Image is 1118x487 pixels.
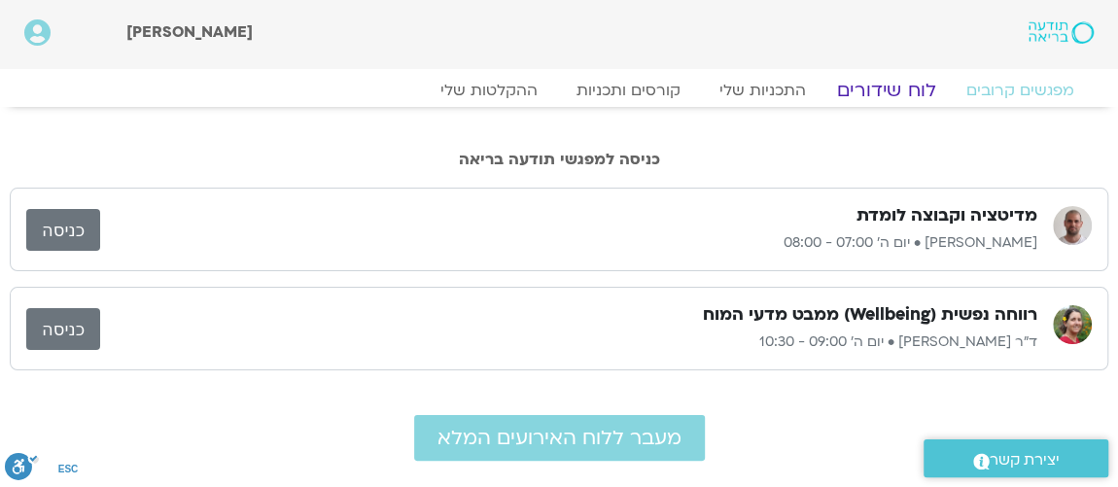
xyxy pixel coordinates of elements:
[26,308,100,350] a: כניסה
[924,439,1108,477] a: יצירת קשר
[1053,305,1092,344] img: ד"ר נועה אלבלדה
[947,81,1094,100] a: מפגשים קרובים
[437,427,681,449] span: מעבר ללוח האירועים המלא
[703,303,1037,327] h3: רווחה נפשית (Wellbeing) ממבט מדעי המוח
[557,81,700,100] a: קורסים ותכניות
[421,81,557,100] a: ההקלטות שלי
[100,231,1037,255] p: [PERSON_NAME] • יום ה׳ 07:00 - 08:00
[26,209,100,251] a: כניסה
[1053,206,1092,245] img: דקל קנטי
[414,415,705,461] a: מעבר ללוח האירועים המלא
[856,204,1037,227] h3: מדיטציה וקבוצה לומדת
[24,81,1094,100] nav: Menu
[126,21,253,43] span: [PERSON_NAME]
[100,330,1037,354] p: ד"ר [PERSON_NAME] • יום ה׳ 09:00 - 10:30
[814,79,960,102] a: לוח שידורים
[990,447,1060,473] span: יצירת קשר
[700,81,825,100] a: התכניות שלי
[10,151,1108,168] h2: כניסה למפגשי תודעה בריאה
